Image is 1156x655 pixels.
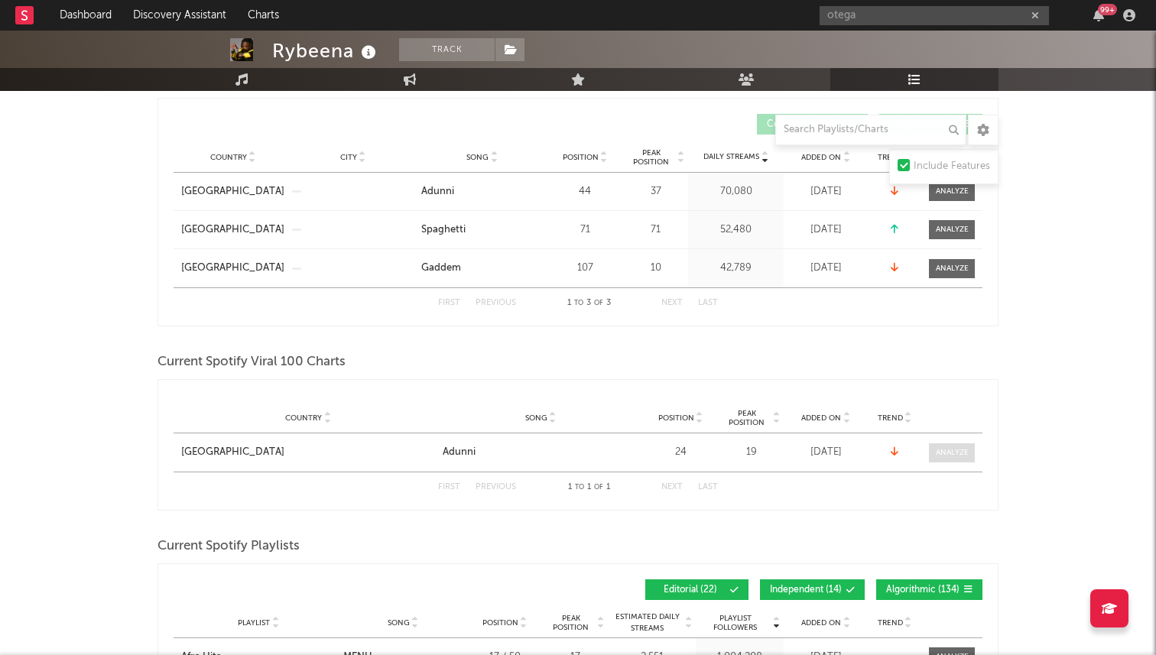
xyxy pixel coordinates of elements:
[157,537,300,556] span: Current Spotify Playlists
[692,261,780,276] div: 42,789
[787,445,864,460] div: [DATE]
[181,445,284,460] div: [GEOGRAPHIC_DATA]
[563,153,599,162] span: Position
[612,611,683,634] span: Estimated Daily Streams
[285,413,322,423] span: Country
[525,413,547,423] span: Song
[661,483,683,491] button: Next
[421,222,543,238] a: Spaghetti
[801,153,841,162] span: Added On
[661,299,683,307] button: Next
[421,184,454,199] div: Adunni
[181,222,284,238] a: [GEOGRAPHIC_DATA]
[692,222,780,238] div: 52,480
[181,445,435,460] a: [GEOGRAPHIC_DATA]
[421,184,543,199] a: Adunni
[157,353,346,371] span: Current Spotify Viral 100 Charts
[594,484,603,491] span: of
[775,115,966,145] input: Search Playlists/Charts
[658,413,694,423] span: Position
[210,153,247,162] span: Country
[421,261,543,276] a: Gaddem
[655,585,726,595] span: Editorial ( 22 )
[550,222,619,238] div: 71
[627,222,684,238] div: 71
[399,38,495,61] button: Track
[466,153,489,162] span: Song
[272,38,380,63] div: Rybeena
[914,157,990,176] div: Include Features
[421,222,466,238] div: Spaghetti
[181,261,284,276] a: [GEOGRAPHIC_DATA]
[722,445,780,460] div: 19
[547,294,631,313] div: 1 3 3
[627,261,684,276] div: 10
[438,483,460,491] button: First
[722,409,771,427] span: Peak Position
[574,300,583,306] span: to
[550,184,619,199] div: 44
[879,114,982,135] button: City Charts(0)
[1093,9,1104,21] button: 99+
[340,153,357,162] span: City
[757,114,868,135] button: Country Charts(3)
[547,478,631,497] div: 1 1 1
[692,184,780,199] div: 70,080
[438,299,460,307] button: First
[801,618,841,627] span: Added On
[767,120,845,129] span: Country Charts ( 3 )
[547,614,595,632] span: Peak Position
[476,299,516,307] button: Previous
[878,153,903,162] span: Trend
[698,299,718,307] button: Last
[787,261,864,276] div: [DATE]
[760,579,865,600] button: Independent(14)
[388,618,410,627] span: Song
[627,184,684,199] div: 37
[1098,4,1117,15] div: 99 +
[443,445,638,460] a: Adunni
[886,585,960,595] span: Algorithmic ( 134 )
[770,585,842,595] span: Independent ( 14 )
[787,184,864,199] div: [DATE]
[787,222,864,238] div: [DATE]
[550,261,619,276] div: 107
[700,614,771,632] span: Playlist Followers
[443,445,476,460] div: Adunni
[646,445,715,460] div: 24
[876,579,982,600] button: Algorithmic(134)
[801,413,841,423] span: Added On
[476,483,516,491] button: Previous
[421,261,461,276] div: Gaddem
[594,300,603,306] span: of
[703,151,759,163] span: Daily Streams
[181,184,284,199] a: [GEOGRAPHIC_DATA]
[698,483,718,491] button: Last
[878,413,903,423] span: Trend
[575,484,584,491] span: to
[482,618,518,627] span: Position
[627,148,675,167] span: Peak Position
[645,579,748,600] button: Editorial(22)
[238,618,270,627] span: Playlist
[878,618,903,627] span: Trend
[820,6,1049,25] input: Search for artists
